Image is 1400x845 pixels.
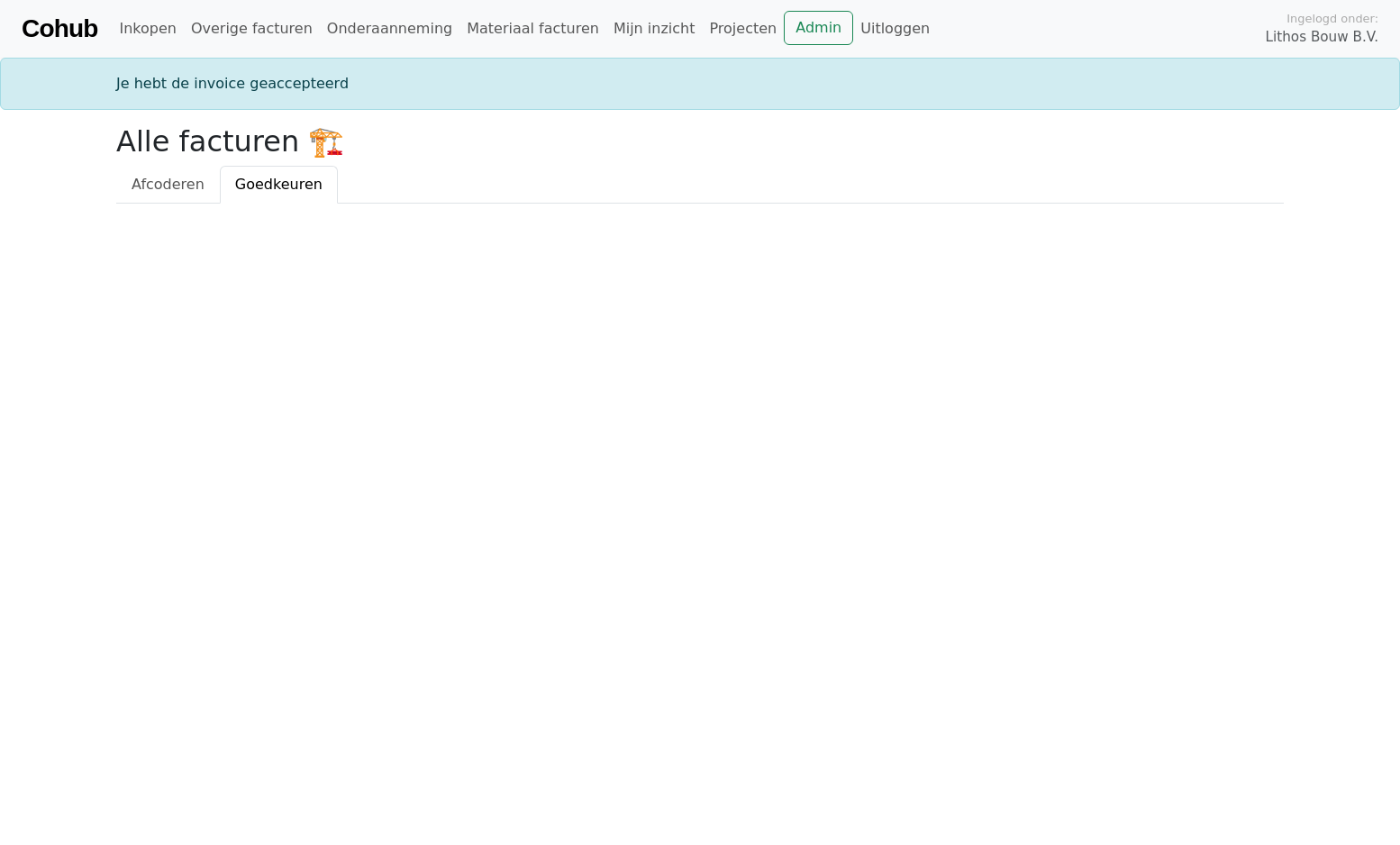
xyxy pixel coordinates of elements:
span: Lithos Bouw B.V. [1266,27,1378,48]
a: Materiaal facturen [459,11,606,47]
a: Onderaanneming [320,11,459,47]
a: Overige facturen [184,11,320,47]
a: Uitloggen [853,11,937,47]
a: Mijn inzicht [606,11,703,47]
span: Goedkeuren [235,176,323,193]
a: Goedkeuren [220,166,338,204]
span: Afcoderen [132,176,205,193]
h2: Alle facturen 🏗️ [116,124,1284,159]
a: Projecten [702,11,784,47]
span: Ingelogd onder: [1286,10,1378,27]
a: Afcoderen [116,166,220,204]
a: Cohub [22,7,97,50]
div: Je hebt de invoice geaccepteerd [105,73,1295,95]
a: Inkopen [112,11,183,47]
a: Admin [784,11,853,45]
